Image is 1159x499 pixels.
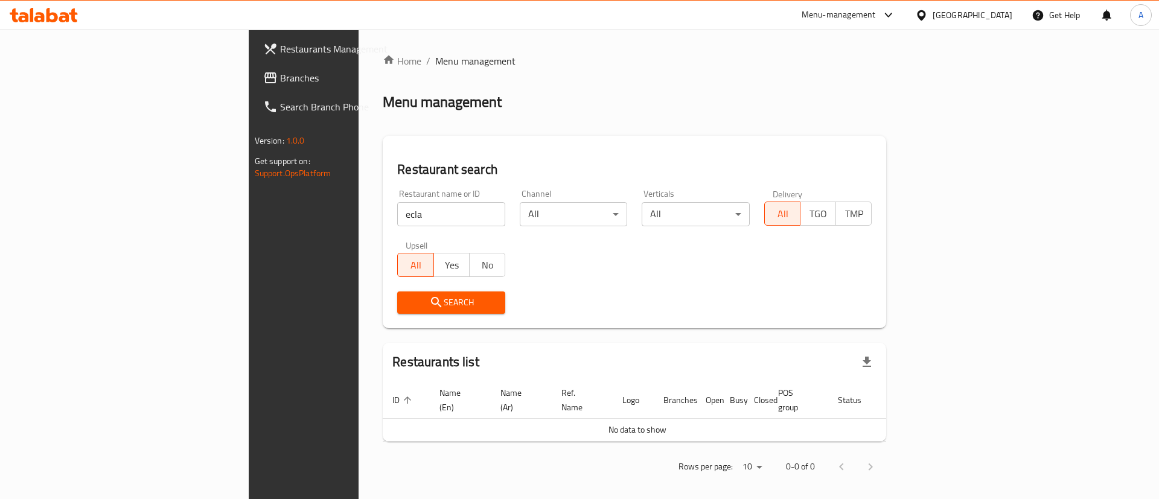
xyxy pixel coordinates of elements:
[654,382,696,419] th: Branches
[439,256,465,274] span: Yes
[805,205,831,223] span: TGO
[392,353,479,371] h2: Restaurants list
[280,100,433,114] span: Search Branch Phone
[433,253,470,277] button: Yes
[254,92,442,121] a: Search Branch Phone
[744,382,768,419] th: Closed
[838,393,877,407] span: Status
[255,133,284,148] span: Version:
[397,291,505,314] button: Search
[500,386,537,415] span: Name (Ar)
[1138,8,1143,22] span: A
[841,205,867,223] span: TMP
[770,205,796,223] span: All
[383,54,886,68] nav: breadcrumb
[678,459,733,474] p: Rows per page:
[933,8,1012,22] div: [GEOGRAPHIC_DATA]
[397,253,433,277] button: All
[383,382,933,442] table: enhanced table
[764,202,800,226] button: All
[773,189,803,198] label: Delivery
[439,386,476,415] span: Name (En)
[835,202,872,226] button: TMP
[254,34,442,63] a: Restaurants Management
[561,386,598,415] span: Ref. Name
[255,165,331,181] a: Support.OpsPlatform
[802,8,876,22] div: Menu-management
[280,42,433,56] span: Restaurants Management
[406,241,428,249] label: Upsell
[254,63,442,92] a: Branches
[642,202,750,226] div: All
[469,253,505,277] button: No
[778,386,814,415] span: POS group
[613,382,654,419] th: Logo
[800,202,836,226] button: TGO
[403,256,429,274] span: All
[280,71,433,85] span: Branches
[608,422,666,437] span: No data to show
[255,153,310,169] span: Get support on:
[520,202,628,226] div: All
[286,133,305,148] span: 1.0.0
[696,382,720,419] th: Open
[474,256,500,274] span: No
[435,54,516,68] span: Menu management
[720,382,744,419] th: Busy
[738,458,767,476] div: Rows per page:
[786,459,815,474] p: 0-0 of 0
[397,161,872,179] h2: Restaurant search
[392,393,415,407] span: ID
[383,92,502,112] h2: Menu management
[407,295,496,310] span: Search
[397,202,505,226] input: Search for restaurant name or ID..
[852,348,881,377] div: Export file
